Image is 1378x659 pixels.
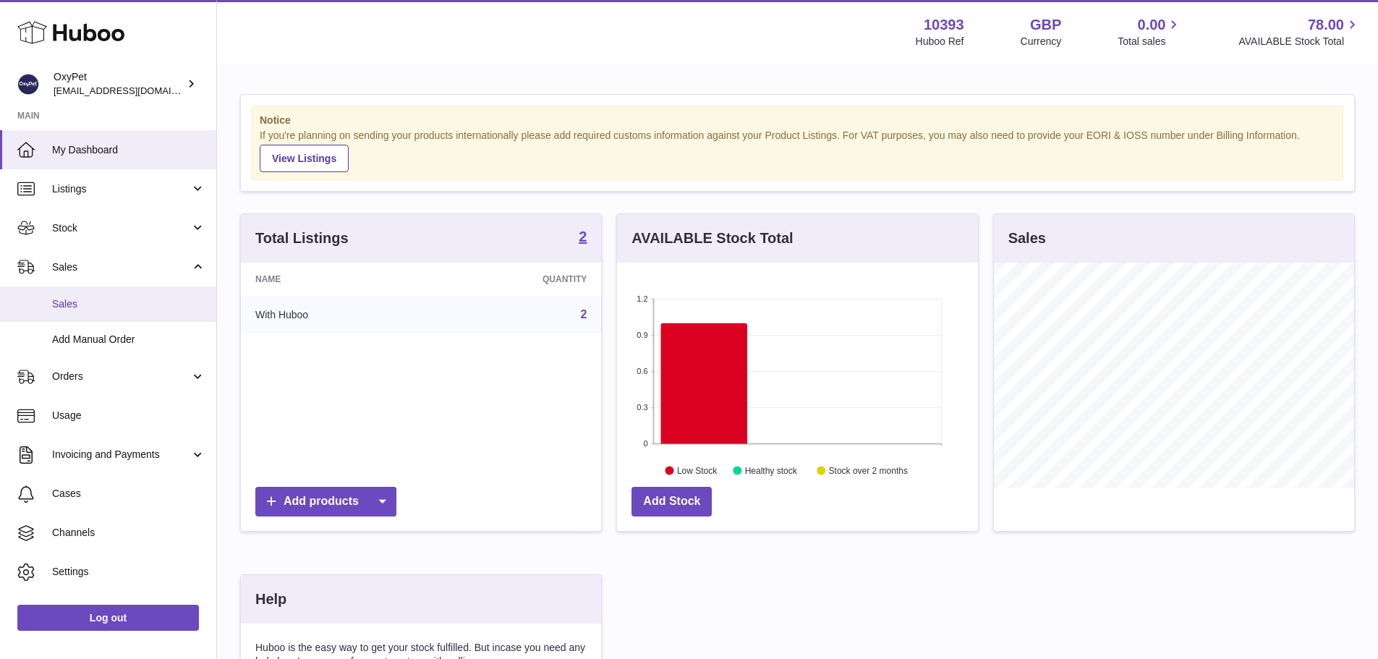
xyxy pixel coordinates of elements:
span: Add Manual Order [52,333,205,346]
span: Invoicing and Payments [52,448,190,462]
span: [EMAIL_ADDRESS][DOMAIN_NAME] [54,85,213,96]
span: AVAILABLE Stock Total [1238,35,1361,48]
text: 0.9 [637,331,648,339]
span: Sales [52,297,205,311]
span: 78.00 [1308,15,1344,35]
span: Settings [52,565,205,579]
text: 0 [644,439,648,448]
text: 0.3 [637,403,648,412]
span: Orders [52,370,190,383]
strong: 10393 [924,15,964,35]
span: Cases [52,487,205,501]
a: 2 [580,308,587,320]
text: Stock over 2 months [829,465,908,475]
img: internalAdmin-10393@internal.huboo.com [17,73,39,95]
span: Sales [52,260,190,274]
span: 0.00 [1138,15,1166,35]
a: 0.00 Total sales [1118,15,1182,48]
h3: Help [255,590,286,609]
a: 2 [579,229,587,247]
a: Add Stock [631,487,712,516]
text: 1.2 [637,294,648,303]
span: Stock [52,221,190,235]
span: My Dashboard [52,143,205,157]
td: With Huboo [241,296,431,333]
span: Listings [52,182,190,196]
a: Add products [255,487,396,516]
strong: GBP [1030,15,1061,35]
strong: 2 [579,229,587,244]
h3: Total Listings [255,229,349,248]
text: Low Stock [677,465,718,475]
a: View Listings [260,145,349,172]
text: 0.6 [637,367,648,375]
h3: AVAILABLE Stock Total [631,229,793,248]
a: Log out [17,605,199,631]
strong: Notice [260,114,1335,127]
span: Channels [52,526,205,540]
div: Huboo Ref [916,35,964,48]
div: Currency [1021,35,1062,48]
span: Total sales [1118,35,1182,48]
h3: Sales [1008,229,1046,248]
div: If you're planning on sending your products internationally please add required customs informati... [260,129,1335,172]
text: Healthy stock [745,465,798,475]
th: Name [241,263,431,296]
th: Quantity [431,263,601,296]
a: 78.00 AVAILABLE Stock Total [1238,15,1361,48]
div: OxyPet [54,70,184,98]
span: Usage [52,409,205,422]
